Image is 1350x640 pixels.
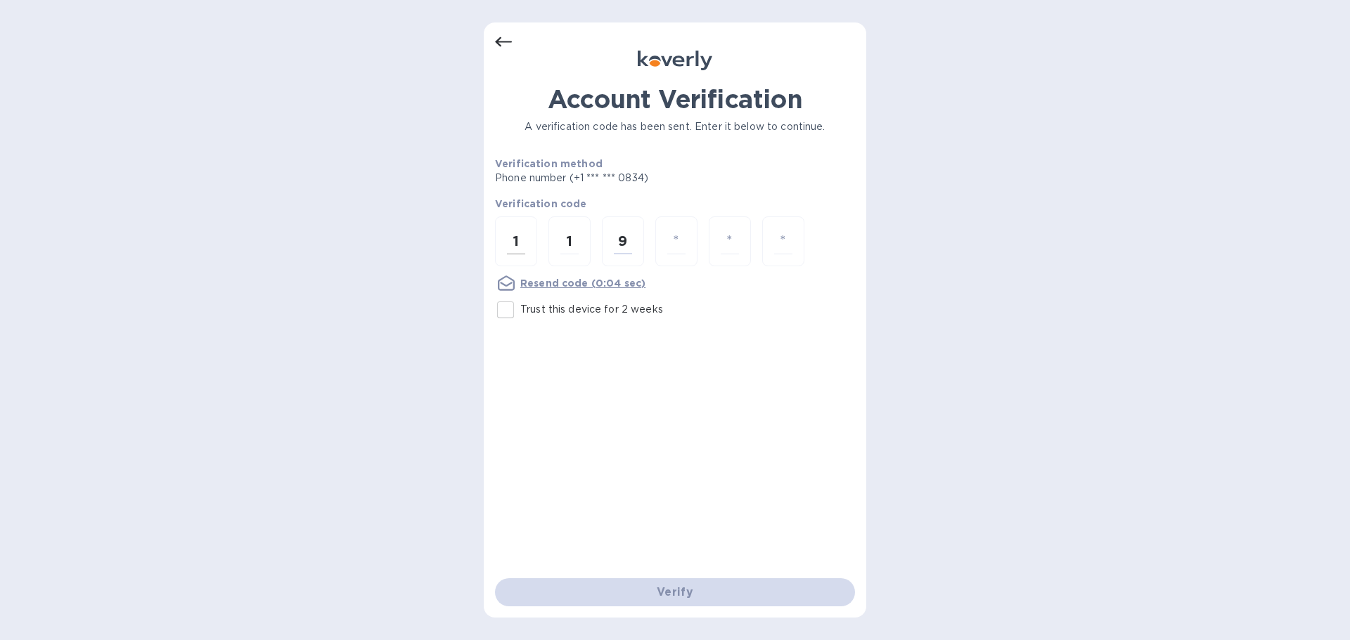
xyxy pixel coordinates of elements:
[495,119,855,134] p: A verification code has been sent. Enter it below to continue.
[520,277,645,289] u: Resend code (0:04 sec)
[495,197,855,211] p: Verification code
[520,302,663,317] p: Trust this device for 2 weeks
[495,171,756,185] p: Phone number (+1 *** *** 0834)
[495,84,855,114] h1: Account Verification
[495,158,603,169] b: Verification method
